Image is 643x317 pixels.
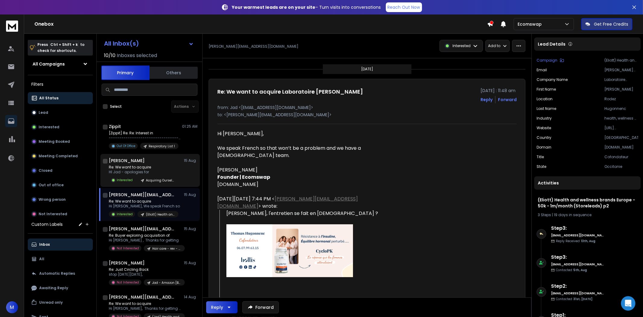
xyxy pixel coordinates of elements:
p: – Turn visits into conversations [232,4,381,10]
p: Closed [39,168,52,173]
button: M [6,301,18,313]
p: Acquiring Ourselves list [[PERSON_NAME]] [146,178,175,183]
span: 3 Steps [538,212,551,217]
p: Press to check for shortcuts. [37,42,84,54]
p: Campaign [537,58,557,63]
h1: Re: We want to acquire Laboratoire [PERSON_NAME] [217,88,363,96]
p: location [537,97,553,101]
h1: [PERSON_NAME][EMAIL_ADDRESS][DOMAIN_NAME] [109,226,175,232]
span: Ctrl + Shift + k [49,41,79,48]
div: Activities [534,176,641,190]
div: We speak French so that won’t be a problem and we have a [DEMOGRAPHIC_DATA] team. [217,145,393,159]
p: Not Interested [117,246,139,251]
p: to: <[PERSON_NAME][EMAIL_ADDRESS][DOMAIN_NAME]> [217,112,517,118]
button: Campaign [537,58,564,63]
label: Select [110,104,122,109]
p: Occitanie [604,164,638,169]
p: 15 Aug [184,226,197,231]
p: Wrong person [39,197,66,202]
p: website [537,126,551,130]
button: Lead [28,107,93,119]
button: Reply [481,97,493,103]
p: Rodez [604,97,638,101]
h3: Filters [28,80,93,88]
p: HI Jad - apologies for [109,170,178,175]
p: Re: Just Circling Back [109,267,181,272]
p: Lead [39,110,48,115]
p: Country [537,135,551,140]
p: [DATE] [361,67,373,72]
p: Awaiting Reply [39,286,68,290]
p: [DATE] : 11:48 am [481,88,517,94]
p: Ecomswap [518,21,544,27]
p: [PERSON_NAME][EMAIL_ADDRESS][DOMAIN_NAME] [604,68,638,72]
button: Automatic Replies [28,267,93,280]
p: (Eliott) Health and wellness brands Europe - 50k - 1m/month (Storeleads) p2 [146,212,175,217]
h1: [PERSON_NAME][EMAIL_ADDRESS][DOMAIN_NAME] [109,192,175,198]
button: All Campaigns [28,58,93,70]
p: Out of office [39,183,64,187]
p: Re: Buyer exploring acquisition of [109,233,181,238]
p: Interested [117,212,133,216]
button: Primary [101,66,150,80]
p: Cofondateur [604,155,638,159]
p: Re: We want to acquire [109,199,180,204]
h3: Inboxes selected [117,52,157,59]
h6: Step 3 : [551,254,604,261]
p: Re: We want to acquire [109,165,178,170]
p: Contacted [556,297,592,301]
button: All Status [28,92,93,104]
div: [PERSON_NAME], l'entretien se fait en [DEMOGRAPHIC_DATA] ? [226,210,393,217]
p: Get Free Credits [594,21,628,27]
h1: Onebox [34,21,487,28]
p: Laboratoire [PERSON_NAME] [604,77,638,82]
div: [PERSON_NAME] [DOMAIN_NAME] [217,166,393,188]
button: Reply [206,301,238,313]
p: ---------------------------------------------- Hey [PERSON_NAME], Thanks for [109,136,181,140]
button: Meeting Completed [28,150,93,162]
h3: Custom Labels [31,221,63,227]
img: logo [6,21,18,32]
h1: [PERSON_NAME][EMAIL_ADDRESS][DOMAIN_NAME] [109,294,175,300]
button: Inbox [28,239,93,251]
p: Respiratory List 1 [149,144,175,149]
p: Hugonnenc [604,106,638,111]
p: Out Of Office [117,144,135,148]
span: 13th, Aug [581,239,595,243]
button: Out of office [28,179,93,191]
p: Last Name [537,106,556,111]
button: Others [150,66,198,79]
h1: Zippit [109,123,121,130]
p: stop [DATE][DATE], [109,272,181,277]
p: [GEOGRAPHIC_DATA] [604,135,638,140]
div: Hi [PERSON_NAME], [217,130,393,137]
p: 15 Aug [184,192,197,197]
button: Awaiting Reply [28,282,93,294]
span: 10 / 10 [104,52,115,59]
p: Hi [PERSON_NAME], Thanks for getting back [109,306,181,311]
h6: [EMAIL_ADDRESS][DOMAIN_NAME] [551,262,604,267]
button: Closed [28,165,93,177]
p: 15 Aug [184,158,197,163]
div: | [538,213,637,217]
h6: [EMAIL_ADDRESS][DOMAIN_NAME] [551,233,604,238]
p: Contacted [556,268,587,272]
a: [PERSON_NAME][EMAIL_ADDRESS][DOMAIN_NAME] [217,195,358,210]
p: Meeting Booked [39,139,70,144]
img: AIorK4wQpkxyom43S-l-SqjwNoyin9h1LEGjiOuUwhcYt--6E8lYOuIIis9Yd-xnBbJ7981Uyy4wLqmiTSND [226,224,353,277]
button: Unread only [28,296,93,309]
h1: All Inbox(s) [104,40,139,46]
p: Reach Out Now [388,4,420,10]
p: Interested [452,43,471,48]
span: 19 days in sequence [554,212,591,217]
p: [Zippit] Re: Re: Interest in [109,131,181,136]
strong: Founder | Ecomswap [217,174,270,181]
p: Not Interested [39,212,67,216]
p: [PERSON_NAME] [604,87,638,92]
p: Re: We want to acquire [109,301,181,306]
p: Reply Received [556,239,595,243]
h1: [PERSON_NAME] [109,260,145,266]
p: 14 Aug [184,295,197,299]
p: Lead Details [538,41,566,47]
